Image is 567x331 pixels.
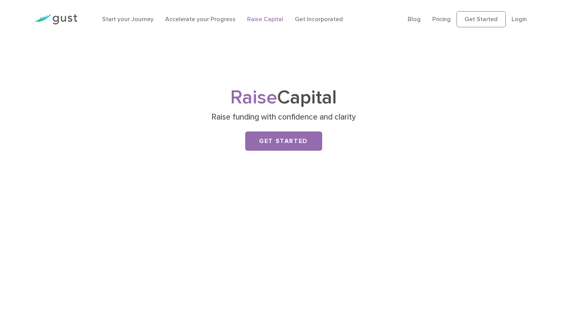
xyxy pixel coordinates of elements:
[432,15,451,23] a: Pricing
[165,15,236,23] a: Accelerate your Progress
[295,15,343,23] a: Get Incorporated
[457,11,506,27] a: Get Started
[132,89,436,106] h1: Capital
[408,15,421,23] a: Blog
[34,14,77,25] img: Gust Logo
[247,15,283,23] a: Raise Capital
[230,86,277,109] span: Raise
[512,15,527,23] a: Login
[134,112,433,123] p: Raise funding with confidence and clarity
[102,15,154,23] a: Start your Journey
[245,131,322,151] a: Get Started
